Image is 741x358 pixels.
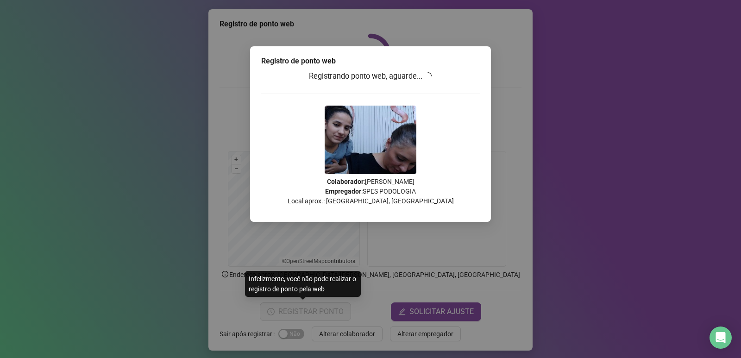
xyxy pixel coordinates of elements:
[261,177,480,206] p: : [PERSON_NAME] : SPES PODOLOGIA Local aprox.: [GEOGRAPHIC_DATA], [GEOGRAPHIC_DATA]
[245,271,361,297] div: Infelizmente, você não pode realizar o registro de ponto pela web
[325,106,416,174] img: 9k=
[710,327,732,349] div: Open Intercom Messenger
[261,70,480,82] h3: Registrando ponto web, aguarde...
[261,56,480,67] div: Registro de ponto web
[424,72,433,80] span: loading
[325,188,361,195] strong: Empregador
[327,178,364,185] strong: Colaborador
